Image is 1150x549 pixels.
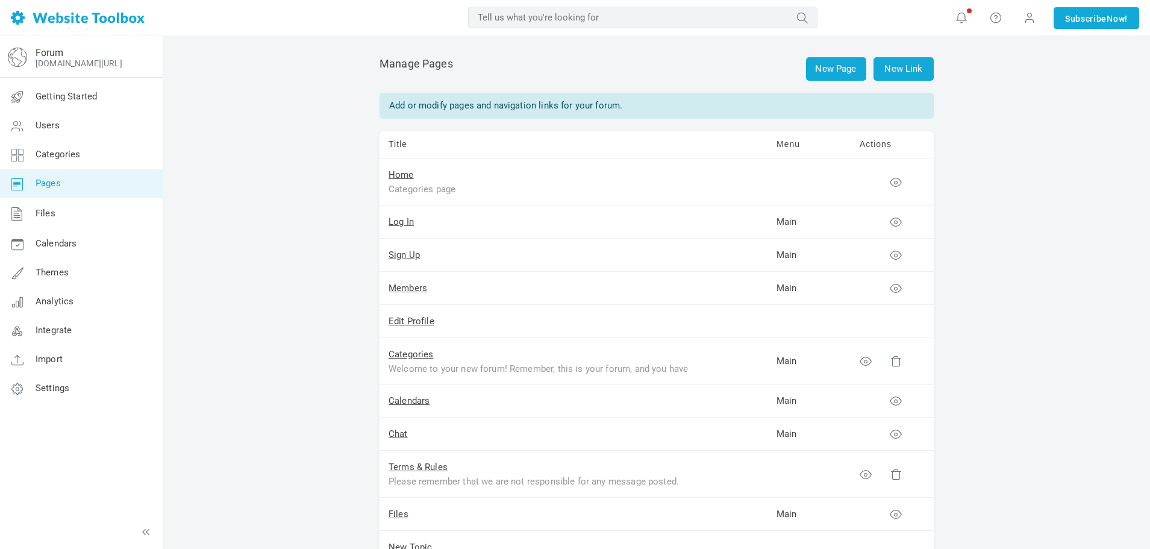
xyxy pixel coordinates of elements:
td: Main [767,338,851,385]
td: Main [767,418,851,451]
a: Chat [389,428,408,439]
div: Add or modify pages and navigation links for your forum. [380,93,934,119]
a: Home [389,169,414,180]
a: [DOMAIN_NAME][URL] [36,58,122,68]
span: Integrate [36,325,72,336]
a: Categories [389,349,434,360]
h2: Manage Pages [380,57,934,81]
td: Main [767,205,851,239]
span: Import [36,354,63,365]
td: Main [767,384,851,418]
span: Analytics [36,296,73,307]
td: Menu [767,131,851,158]
a: Edit Profile [389,316,434,327]
span: Files [36,208,55,219]
td: Title [380,131,767,158]
a: Terms & Rules [389,462,448,472]
a: Sign Up [389,249,420,260]
input: Tell us what you're looking for [468,7,817,28]
span: Calendars [36,238,77,249]
td: Main [767,272,851,305]
a: Forum [36,47,63,58]
div: Please remember that we are not responsible for any message posted. We do not vouch for or warran... [389,474,690,488]
a: New Page [806,57,866,81]
a: SubscribeNow! [1054,7,1139,29]
td: Actions [851,131,934,158]
span: Getting Started [36,91,97,102]
a: Members [389,283,427,293]
div: Categories page [389,182,690,196]
a: Calendars [389,395,430,406]
span: Categories [36,149,81,160]
td: Main [767,239,851,272]
a: Log In [389,216,414,227]
a: New Link [873,57,934,81]
div: Welcome to your new forum! Remember, this is your forum, and you have the freedom to change the t... [389,362,690,375]
td: Main [767,498,851,531]
span: Pages [36,178,61,189]
a: Files [389,509,408,519]
span: Users [36,120,60,131]
span: Settings [36,383,69,394]
img: globe-icon.png [8,48,27,67]
span: Now! [1107,12,1128,25]
span: Themes [36,267,69,278]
